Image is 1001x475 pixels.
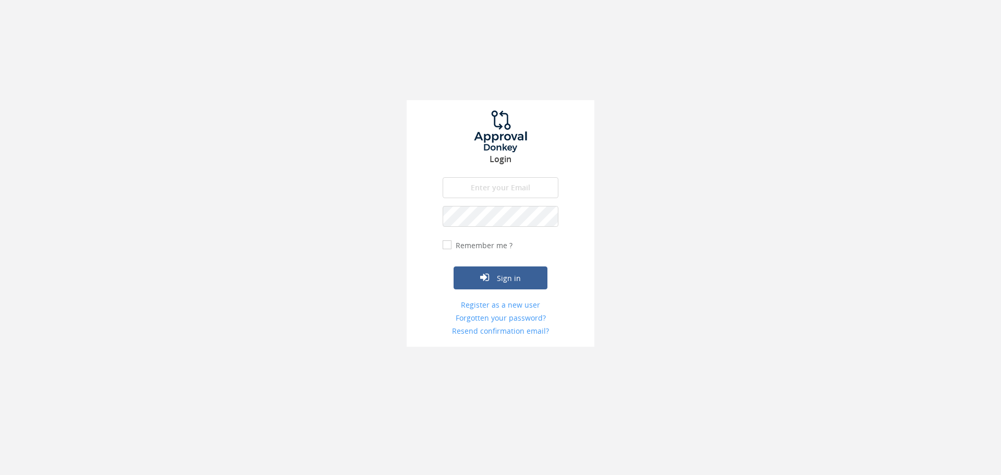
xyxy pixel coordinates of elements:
label: Remember me ? [453,240,512,251]
button: Sign in [454,266,547,289]
input: Enter your Email [443,177,558,198]
h3: Login [407,155,594,164]
a: Forgotten your password? [443,313,558,323]
img: logo.png [461,111,540,152]
a: Resend confirmation email? [443,326,558,336]
a: Register as a new user [443,300,558,310]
